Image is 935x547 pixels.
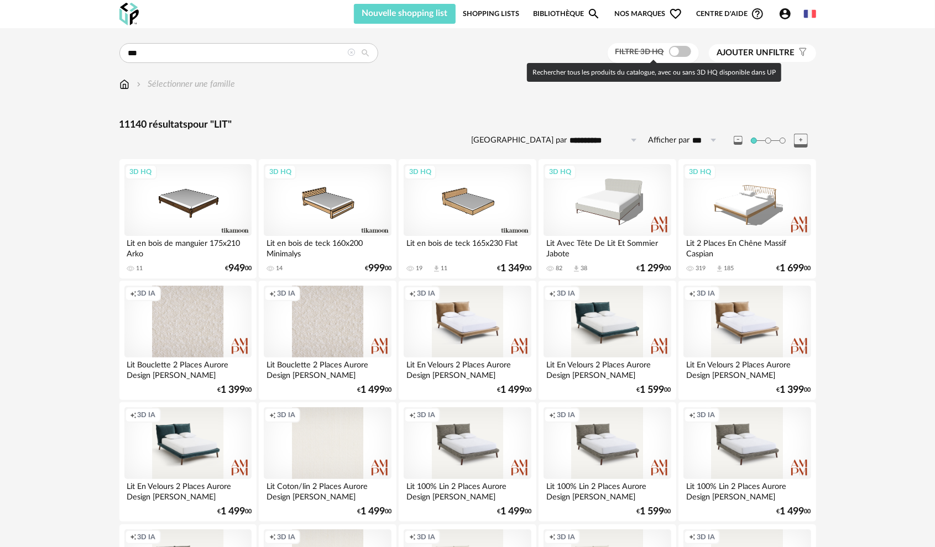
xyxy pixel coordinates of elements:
span: 3D IA [138,533,156,541]
img: fr [804,8,816,20]
div: € 00 [365,265,391,272]
span: Creation icon [269,533,276,541]
a: 3D HQ Lit en bois de teck 160x200 Minimalys 14 €99900 [259,159,396,278]
span: 1 499 [500,386,525,394]
label: Afficher par [649,135,690,146]
a: 3D HQ Lit Avec Tête De Lit Et Sommier Jabote 82 Download icon 38 €1 29900 [539,159,676,278]
div: 19 [416,265,422,272]
span: Account Circle icon [779,7,792,20]
span: 1 299 [640,265,665,272]
span: 3D IA [557,289,575,298]
span: Creation icon [409,533,416,541]
span: 3D IA [697,533,715,541]
div: Lit Coton/lin 2 Places Aurore Design [PERSON_NAME] [264,479,391,501]
span: Download icon [715,265,724,273]
div: 11140 résultats [119,119,816,132]
span: 1 499 [500,508,525,516]
div: € 00 [357,386,391,394]
span: Download icon [432,265,441,273]
span: Centre d'aideHelp Circle Outline icon [696,7,764,20]
span: 1 399 [221,386,245,394]
span: Creation icon [130,533,137,541]
div: 11 [137,265,143,272]
div: Lit En Velours 2 Places Aurore Design [PERSON_NAME] [124,479,252,501]
div: 319 [696,265,706,272]
div: € 00 [357,508,391,516]
div: 14 [276,265,283,272]
span: 1 499 [361,508,385,516]
img: svg+xml;base64,PHN2ZyB3aWR0aD0iMTYiIGhlaWdodD0iMTYiIHZpZXdCb3g9IjAgMCAxNiAxNiIgZmlsbD0ibm9uZSIgeG... [134,78,143,91]
div: Lit En Velours 2 Places Aurore Design [PERSON_NAME] [404,357,531,380]
a: Creation icon 3D IA Lit Bouclette 2 Places Aurore Design [PERSON_NAME] €1 39900 [119,281,257,400]
span: Creation icon [269,289,276,298]
div: 3D HQ [404,165,436,179]
button: Ajouter unfiltre Filter icon [709,44,816,62]
div: Lit en bois de teck 165x230 Flat [404,236,531,258]
div: 82 [556,265,562,272]
a: Creation icon 3D IA Lit En Velours 2 Places Aurore Design [PERSON_NAME] €1 39900 [678,281,816,400]
div: € 00 [497,386,531,394]
a: Creation icon 3D IA Lit 100% Lin 2 Places Aurore Design [PERSON_NAME] €1 59900 [539,402,676,522]
span: 1 599 [640,386,665,394]
div: Lit En Velours 2 Places Aurore Design [PERSON_NAME] [544,357,671,380]
span: 3D IA [277,289,295,298]
span: 1 599 [640,508,665,516]
span: Creation icon [130,411,137,419]
div: Lit 100% Lin 2 Places Aurore Design [PERSON_NAME] [404,479,531,501]
div: 3D HQ [264,165,296,179]
div: € 00 [497,508,531,516]
span: 3D IA [697,289,715,298]
a: 3D HQ Lit en bois de teck 165x230 Flat 19 Download icon 11 €1 34900 [399,159,536,278]
div: € 00 [225,265,252,272]
div: Sélectionner une famille [134,78,236,91]
span: 3D IA [417,533,435,541]
span: Creation icon [689,289,696,298]
span: Creation icon [689,411,696,419]
span: 3D IA [557,411,575,419]
span: Filter icon [795,48,808,59]
span: Creation icon [409,289,416,298]
div: € 00 [777,508,811,516]
span: filtre [717,48,795,59]
div: Lit En Velours 2 Places Aurore Design [PERSON_NAME] [683,357,811,380]
div: 3D HQ [544,165,576,179]
button: Nouvelle shopping list [354,4,456,24]
span: Creation icon [549,411,556,419]
div: Lit en bois de teck 160x200 Minimalys [264,236,391,258]
div: Lit Bouclette 2 Places Aurore Design [PERSON_NAME] [264,357,391,380]
div: Lit 100% Lin 2 Places Aurore Design [PERSON_NAME] [544,479,671,501]
a: 3D HQ Lit 2 Places En Chêne Massif Caspian 319 Download icon 185 €1 69900 [678,159,816,278]
div: € 00 [637,386,671,394]
div: 3D HQ [125,165,157,179]
span: 1 399 [780,386,805,394]
span: 1 499 [221,508,245,516]
span: Creation icon [549,289,556,298]
span: 3D IA [417,289,435,298]
span: Download icon [572,265,581,273]
div: Rechercher tous les produits du catalogue, avec ou sans 3D HQ disponible dans UP [527,63,781,82]
span: 3D IA [417,411,435,419]
div: 11 [441,265,447,272]
a: Creation icon 3D IA Lit Coton/lin 2 Places Aurore Design [PERSON_NAME] €1 49900 [259,402,396,522]
a: Creation icon 3D IA Lit En Velours 2 Places Aurore Design [PERSON_NAME] €1 49900 [119,402,257,522]
a: Creation icon 3D IA Lit Bouclette 2 Places Aurore Design [PERSON_NAME] €1 49900 [259,281,396,400]
span: Creation icon [269,411,276,419]
span: 3D IA [557,533,575,541]
div: 38 [581,265,587,272]
div: € 00 [637,265,671,272]
span: 999 [368,265,385,272]
div: € 00 [217,508,252,516]
div: Lit Avec Tête De Lit Et Sommier Jabote [544,236,671,258]
label: [GEOGRAPHIC_DATA] par [472,135,567,146]
span: 3D IA [277,411,295,419]
a: BibliothèqueMagnify icon [533,4,600,24]
span: 3D IA [138,411,156,419]
a: Creation icon 3D IA Lit 100% Lin 2 Places Aurore Design [PERSON_NAME] €1 49900 [678,402,816,522]
div: € 00 [217,386,252,394]
span: Help Circle Outline icon [751,7,764,20]
div: Lit 100% Lin 2 Places Aurore Design [PERSON_NAME] [683,479,811,501]
span: 949 [228,265,245,272]
a: Creation icon 3D IA Lit 100% Lin 2 Places Aurore Design [PERSON_NAME] €1 49900 [399,402,536,522]
span: Account Circle icon [779,7,797,20]
span: Nouvelle shopping list [362,9,448,18]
